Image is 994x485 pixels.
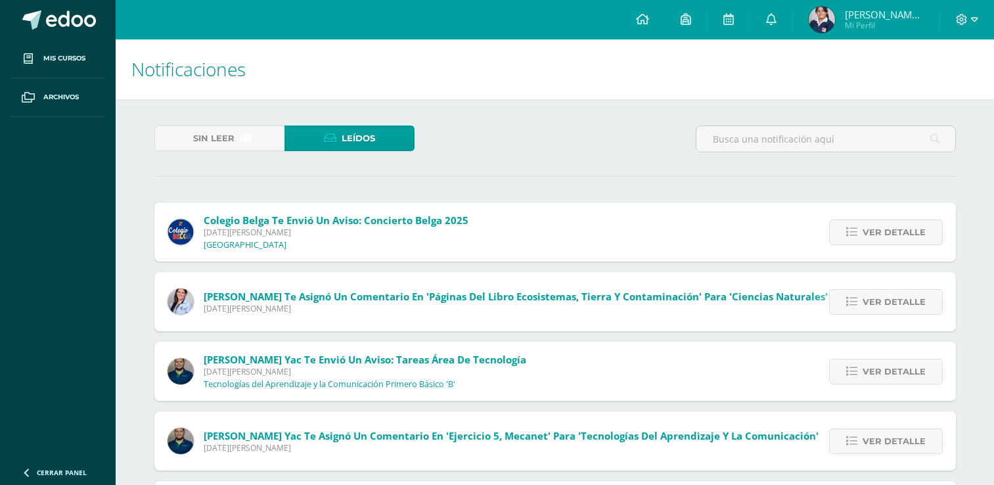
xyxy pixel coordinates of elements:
span: Notificaciones [131,57,246,81]
span: Cerrar panel [37,468,87,477]
span: [DATE][PERSON_NAME] [204,227,468,238]
img: d75c63bec02e1283ee24e764633d115c.png [168,358,194,384]
span: Colegio Belga te envió un aviso: Concierto Belga 2025 [204,214,468,227]
p: [GEOGRAPHIC_DATA] [204,240,286,250]
input: Busca una notificación aquí [696,126,955,152]
span: [PERSON_NAME][DATE] [845,8,924,21]
span: [PERSON_NAME] Yac te envió un aviso: Tareas área de Tecnología [204,353,526,366]
span: Ver detalle [863,220,926,244]
span: Ver detalle [863,359,926,384]
img: 919ad801bb7643f6f997765cf4083301.png [168,219,194,245]
a: Archivos [11,78,105,117]
a: Sin leer(6) [154,126,284,151]
img: 3a8288d71975d5b7b4c6105e674398d8.png [809,7,835,33]
a: Leídos [284,126,415,151]
span: Sin leer [193,126,235,150]
img: aa878318b5e0e33103c298c3b86d4ee8.png [168,289,194,315]
span: [DATE][PERSON_NAME] [204,366,526,377]
span: Archivos [43,92,79,103]
img: d75c63bec02e1283ee24e764633d115c.png [168,428,194,454]
span: (6) [240,126,252,150]
span: Mis cursos [43,53,85,64]
span: Mi Perfil [845,20,924,31]
a: Mis cursos [11,39,105,78]
span: [PERSON_NAME] te asignó un comentario en 'Páginas del libro ecosistemas, Tierra y contaminación' ... [204,290,828,303]
span: Leídos [342,126,375,150]
span: [DATE][PERSON_NAME] [204,442,819,453]
span: [PERSON_NAME] Yac te asignó un comentario en 'Ejercicio 5, Mecanet' para 'Tecnologías del Aprendi... [204,429,819,442]
span: Ver detalle [863,290,926,314]
p: Tecnologías del Aprendizaje y la Comunicación Primero Básico 'B' [204,379,455,390]
span: Ver detalle [863,429,926,453]
span: [DATE][PERSON_NAME] [204,303,828,314]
